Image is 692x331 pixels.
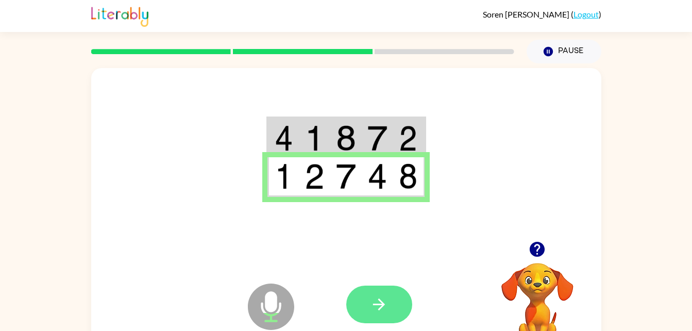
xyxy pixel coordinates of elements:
[367,163,387,189] img: 4
[91,4,148,27] img: Literably
[399,125,417,151] img: 2
[483,9,601,19] div: ( )
[336,163,356,189] img: 7
[399,163,417,189] img: 8
[275,163,293,189] img: 1
[527,40,601,63] button: Pause
[367,125,387,151] img: 7
[573,9,599,19] a: Logout
[275,125,293,151] img: 4
[483,9,571,19] span: Soren [PERSON_NAME]
[336,125,356,151] img: 8
[305,125,324,151] img: 1
[305,163,324,189] img: 2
